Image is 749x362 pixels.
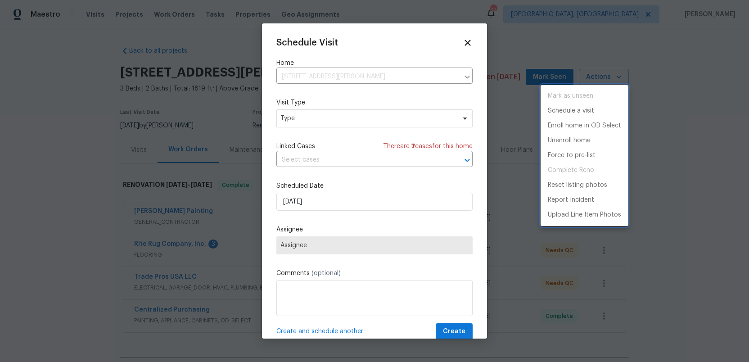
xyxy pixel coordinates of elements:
[548,151,596,160] p: Force to pre-list
[541,163,628,178] span: Project is already completed
[548,106,594,116] p: Schedule a visit
[548,210,621,220] p: Upload Line Item Photos
[548,121,621,131] p: Enroll home in OD Select
[548,136,591,145] p: Unenroll home
[548,195,594,205] p: Report Incident
[548,181,607,190] p: Reset listing photos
